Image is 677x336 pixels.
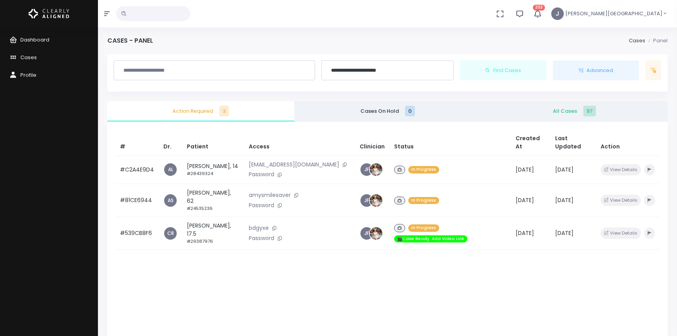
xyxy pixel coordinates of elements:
[164,227,177,240] a: CR
[164,194,177,207] a: AS
[533,5,545,11] span: 203
[389,130,511,156] th: Status
[516,166,534,173] span: [DATE]
[29,5,69,22] img: Logo Horizontal
[249,234,350,243] p: Password
[187,170,213,177] small: #28439324
[187,238,213,244] small: #29387976
[565,10,663,18] span: [PERSON_NAME][GEOGRAPHIC_DATA]
[244,130,355,156] th: Access
[629,37,645,44] a: Cases
[115,130,159,156] th: #
[115,155,159,184] td: #C2A4E9D4
[115,217,159,250] td: #539CB8F6
[553,60,639,81] button: Advanced
[601,195,641,206] button: View Details
[601,228,641,239] button: View Details
[645,37,668,45] li: Panel
[20,54,37,61] span: Cases
[107,37,153,44] h4: Cases - Panel
[249,201,350,210] p: Password
[550,130,596,156] th: Last Updated
[516,229,534,237] span: [DATE]
[115,184,159,217] td: #81CE6944
[555,196,574,204] span: [DATE]
[355,130,389,156] th: Clinician
[182,155,244,184] td: [PERSON_NAME], 14
[516,196,534,204] span: [DATE]
[249,161,350,169] p: [EMAIL_ADDRESS][DOMAIN_NAME]
[408,166,439,173] span: In Progress
[601,164,641,175] button: View Details
[360,227,373,240] a: JF
[182,130,244,156] th: Patient
[555,166,574,173] span: [DATE]
[511,130,550,156] th: Created At
[159,130,182,156] th: Dr.
[20,71,36,79] span: Profile
[551,7,564,20] span: J
[360,163,373,176] a: JF
[408,197,439,204] span: In Progress
[300,107,475,115] span: Cases On Hold
[460,60,547,81] button: Find Cases
[249,170,350,179] p: Password
[164,163,177,176] a: AL
[360,194,373,207] a: JF
[187,205,213,211] small: #24535236
[596,130,660,156] th: Action
[182,184,244,217] td: [PERSON_NAME], 62
[408,224,439,232] span: In Progress
[487,107,661,115] span: All Cases
[405,106,415,116] span: 0
[555,229,574,237] span: [DATE]
[394,235,467,243] span: 🎬Case Ready. Add Video Link
[20,36,49,43] span: Dashboard
[249,191,350,200] p: amysmilesaver
[249,224,350,233] p: bdgyxe
[583,106,596,116] span: 97
[182,217,244,250] td: [PERSON_NAME], 17.5
[114,107,288,115] span: Action Required
[219,106,229,116] span: 3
